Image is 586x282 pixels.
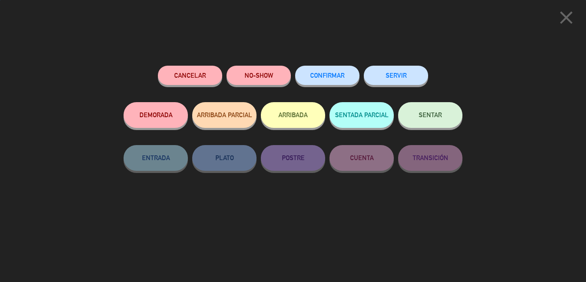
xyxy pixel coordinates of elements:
[197,111,252,118] span: ARRIBADA PARCIAL
[419,111,442,118] span: SENTAR
[295,66,359,85] button: CONFIRMAR
[329,145,394,171] button: CUENTA
[310,72,344,79] span: CONFIRMAR
[227,66,291,85] button: NO-SHOW
[398,102,462,128] button: SENTAR
[261,145,325,171] button: POSTRE
[261,102,325,128] button: ARRIBADA
[158,66,222,85] button: Cancelar
[553,6,580,32] button: close
[192,145,257,171] button: PLATO
[124,145,188,171] button: ENTRADA
[556,7,577,28] i: close
[364,66,428,85] button: SERVIR
[124,102,188,128] button: DEMORADA
[192,102,257,128] button: ARRIBADA PARCIAL
[329,102,394,128] button: SENTADA PARCIAL
[398,145,462,171] button: TRANSICIÓN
